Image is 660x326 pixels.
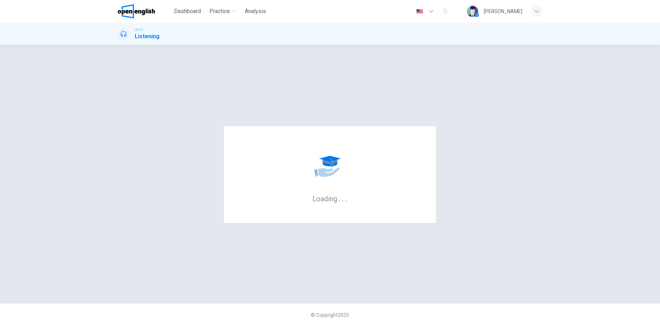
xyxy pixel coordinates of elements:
h6: Loading [312,194,348,203]
a: OpenEnglish logo [118,4,171,18]
h6: . [338,192,341,204]
span: Dashboard [174,7,201,16]
img: Profile picture [467,6,478,17]
button: Practice [207,5,239,18]
span: Practice [209,7,230,16]
img: OpenEnglish logo [118,4,155,18]
button: Analysis [242,5,269,18]
button: Dashboard [171,5,204,18]
span: IELTS [135,27,143,32]
h1: Listening [135,32,160,41]
h6: . [345,192,348,204]
span: Analysis [245,7,266,16]
h6: . [342,192,344,204]
span: © Copyright 2025 [311,312,349,318]
div: [PERSON_NAME] [484,7,522,16]
img: en [415,9,424,14]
